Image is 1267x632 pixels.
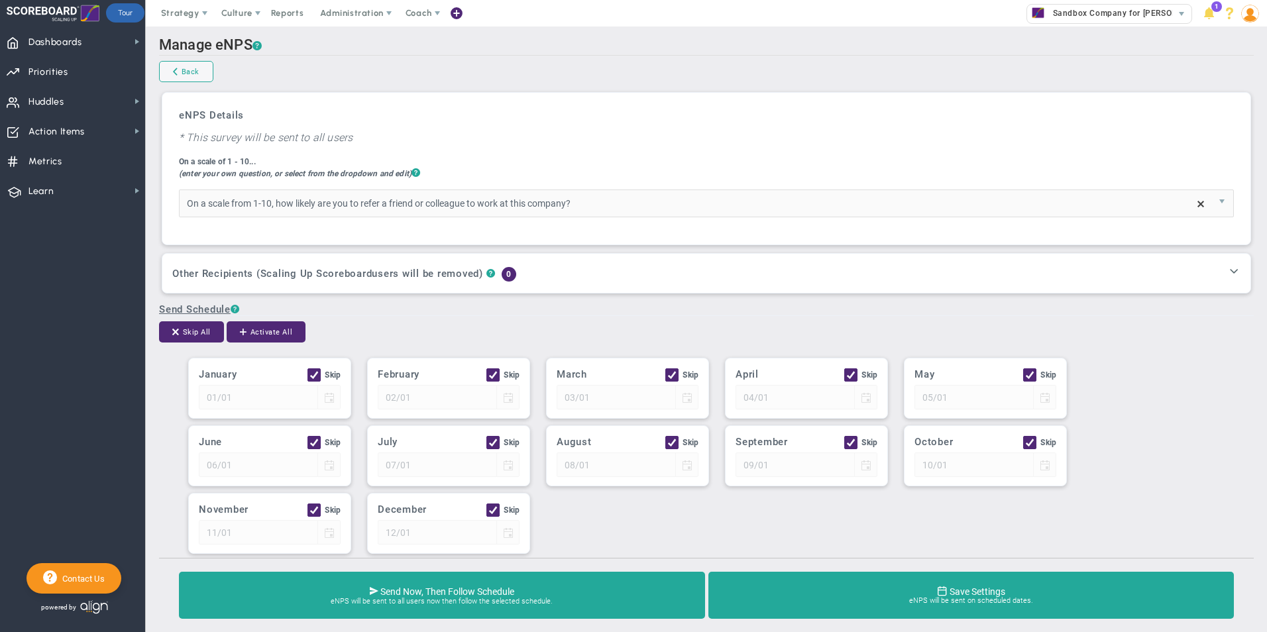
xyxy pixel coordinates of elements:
span: Send Now, Then Follow Schedule [380,586,514,597]
i: (enter your own question, or select from the dropdown and edit) [179,169,420,178]
div: On a scale of 1 - 10... [179,157,1234,166]
button: Skip All [159,321,224,342]
a: Back [159,61,213,82]
div: Powered by Align [27,597,163,617]
img: 86643.Person.photo [1241,5,1259,23]
h3: January [199,368,307,385]
span: 1 [1211,1,1222,12]
span: Huddles [28,88,64,116]
span: eNPS will be sent to all users now then follow the selected schedule. [191,598,693,606]
span: Culture [221,8,252,18]
span: select [1172,5,1191,23]
span: Skip [325,368,341,384]
h3: August [557,436,665,452]
button: Save Settings eNPS will be sent on scheduled dates. [708,572,1235,619]
h3: December [378,503,486,520]
h3: April [736,368,844,385]
h3: October [914,436,1023,452]
span: Metrics [28,148,62,176]
span: Skip [861,368,877,384]
span: Strategy [161,8,199,18]
h3: June [199,436,307,452]
span: Save Settings [950,587,1005,598]
span: Skip [1040,436,1056,451]
span: Contact Us [57,574,105,584]
span: Action Items [28,118,85,146]
span: Skip [861,436,877,451]
h2: Manage eNPS [159,36,1254,56]
h3: March [557,368,665,385]
span: Skip [325,503,341,519]
span: Coach [406,8,432,18]
span: Scaling Up Scoreboard [260,268,372,280]
button: Send Now, Then Follow Schedule eNPS will be sent to all users now then follow the selected schedule. [179,572,705,619]
span: Skip [504,436,520,451]
i: * This survey will be sent to all users [179,131,353,144]
span: Learn [28,178,54,205]
span: Priorities [28,58,68,86]
span: Dashboards [28,28,82,56]
span: Skip [1040,368,1056,384]
span: Skip [504,503,520,519]
h3: Other Recipients ( users will be removed) [172,268,483,280]
img: 32671.Company.photo [1030,5,1046,21]
h3: Send Schedule [159,303,1254,316]
button: Activate All [227,321,305,342]
span: Sandbox Company for [PERSON_NAME] [1046,5,1209,22]
h3: February [378,368,486,385]
h3: November [199,503,307,520]
h3: September [736,436,844,452]
span: Skip [683,368,698,384]
span: Administration [320,8,383,18]
span: Skip [683,436,698,451]
h3: eNPS Details [179,109,1234,121]
span: select [1211,190,1233,217]
span: eNPS will be sent on scheduled dates. [720,598,1223,606]
span: Skip [504,368,520,384]
h3: May [914,368,1023,385]
span: Skip [325,436,341,451]
span: 0 [502,267,516,282]
h3: July [378,436,486,452]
